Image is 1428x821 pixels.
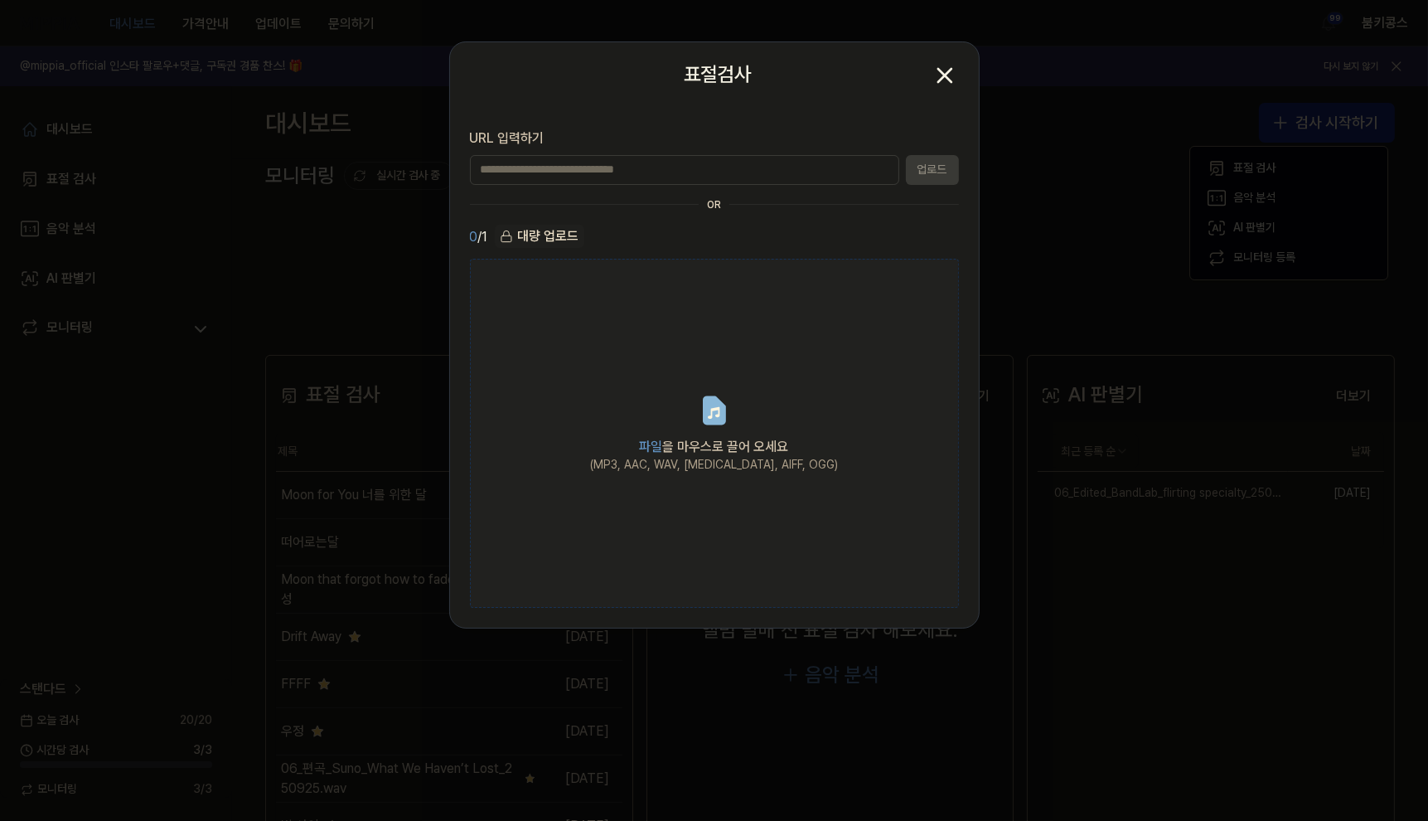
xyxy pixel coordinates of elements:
span: 파일 [640,439,663,454]
button: 대량 업로드 [495,225,584,249]
span: 0 [470,227,478,247]
div: / 1 [470,225,488,249]
div: (MP3, AAC, WAV, [MEDICAL_DATA], AIFF, OGG) [590,457,838,474]
div: OR [707,198,721,212]
h2: 표절검사 [684,59,752,90]
label: URL 입력하기 [470,129,959,148]
div: 대량 업로드 [495,225,584,248]
span: 을 마우스로 끌어 오세요 [640,439,789,454]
